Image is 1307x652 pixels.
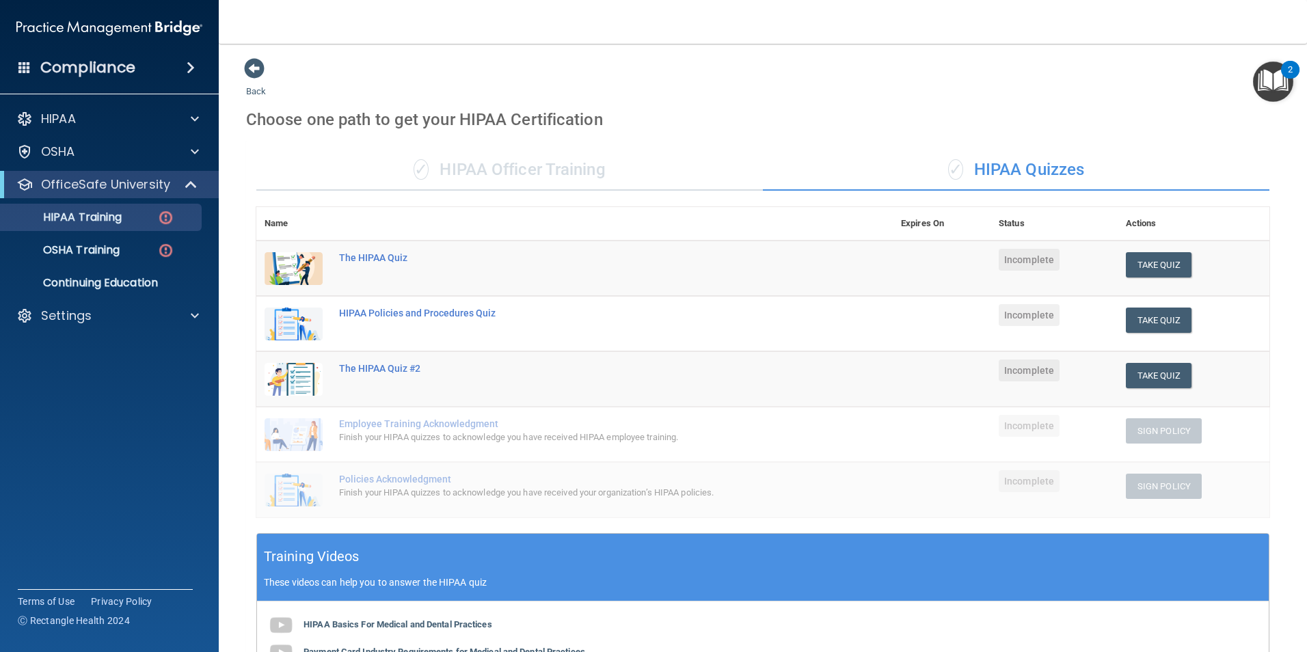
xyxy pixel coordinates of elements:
button: Open Resource Center, 2 new notifications [1253,62,1293,102]
span: Incomplete [999,359,1060,381]
div: Finish your HIPAA quizzes to acknowledge you have received your organization’s HIPAA policies. [339,485,824,501]
p: Settings [41,308,92,324]
th: Expires On [893,207,991,241]
div: Choose one path to get your HIPAA Certification [246,100,1280,139]
p: OSHA Training [9,243,120,257]
span: ✓ [414,159,429,180]
span: ✓ [948,159,963,180]
th: Actions [1118,207,1269,241]
p: These videos can help you to answer the HIPAA quiz [264,577,1262,588]
th: Status [991,207,1118,241]
img: danger-circle.6113f641.png [157,209,174,226]
span: Incomplete [999,415,1060,437]
p: HIPAA Training [9,210,122,224]
img: PMB logo [16,14,202,42]
h4: Compliance [40,58,135,77]
div: Policies Acknowledgment [339,474,824,485]
a: Terms of Use [18,595,75,608]
div: HIPAA Policies and Procedures Quiz [339,308,824,318]
img: gray_youtube_icon.38fcd6cc.png [267,612,295,639]
a: OSHA [16,144,199,160]
span: Incomplete [999,304,1060,326]
div: 2 [1288,70,1293,87]
p: OfficeSafe University [41,176,170,193]
div: Employee Training Acknowledgment [339,418,824,429]
a: HIPAA [16,111,199,127]
span: Incomplete [999,470,1060,492]
div: The HIPAA Quiz [339,252,824,263]
iframe: Drift Widget Chat Controller [1070,555,1291,610]
a: Back [246,70,266,96]
a: Settings [16,308,199,324]
div: HIPAA Quizzes [763,150,1269,191]
div: HIPAA Officer Training [256,150,763,191]
button: Take Quiz [1126,252,1191,277]
a: Privacy Policy [91,595,152,608]
button: Sign Policy [1126,474,1202,499]
img: danger-circle.6113f641.png [157,242,174,259]
span: Ⓒ Rectangle Health 2024 [18,614,130,627]
span: Incomplete [999,249,1060,271]
b: HIPAA Basics For Medical and Dental Practices [304,619,492,629]
button: Take Quiz [1126,363,1191,388]
p: Continuing Education [9,276,196,290]
h5: Training Videos [264,545,360,569]
a: OfficeSafe University [16,176,198,193]
button: Sign Policy [1126,418,1202,444]
p: OSHA [41,144,75,160]
p: HIPAA [41,111,76,127]
th: Name [256,207,331,241]
div: The HIPAA Quiz #2 [339,363,824,374]
button: Take Quiz [1126,308,1191,333]
div: Finish your HIPAA quizzes to acknowledge you have received HIPAA employee training. [339,429,824,446]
